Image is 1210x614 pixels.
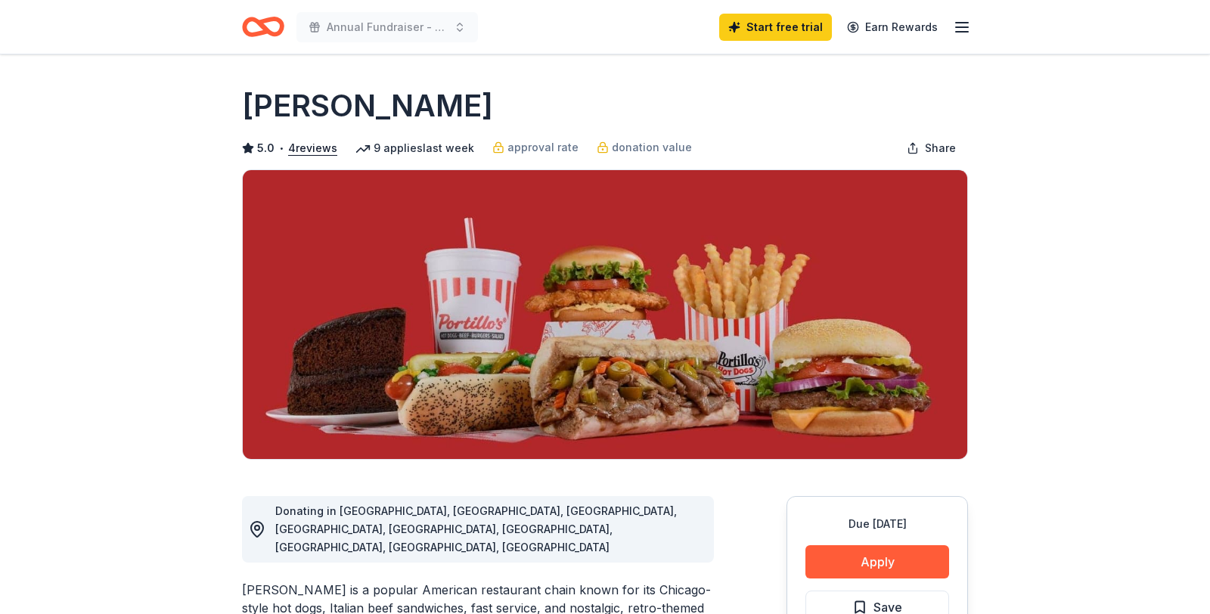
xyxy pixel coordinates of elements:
[242,85,493,127] h1: [PERSON_NAME]
[805,515,949,533] div: Due [DATE]
[805,545,949,578] button: Apply
[242,9,284,45] a: Home
[925,139,956,157] span: Share
[279,142,284,154] span: •
[243,170,967,459] img: Image for Portillo's
[275,504,677,554] span: Donating in [GEOGRAPHIC_DATA], [GEOGRAPHIC_DATA], [GEOGRAPHIC_DATA], [GEOGRAPHIC_DATA], [GEOGRAPH...
[507,138,579,157] span: approval rate
[355,139,474,157] div: 9 applies last week
[296,12,478,42] button: Annual Fundraiser - Celebrating 15 Years of Home and Hope
[719,14,832,41] a: Start free trial
[257,139,275,157] span: 5.0
[597,138,692,157] a: donation value
[838,14,947,41] a: Earn Rewards
[895,133,968,163] button: Share
[492,138,579,157] a: approval rate
[288,139,337,157] button: 4reviews
[612,138,692,157] span: donation value
[327,18,448,36] span: Annual Fundraiser - Celebrating 15 Years of Home and Hope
